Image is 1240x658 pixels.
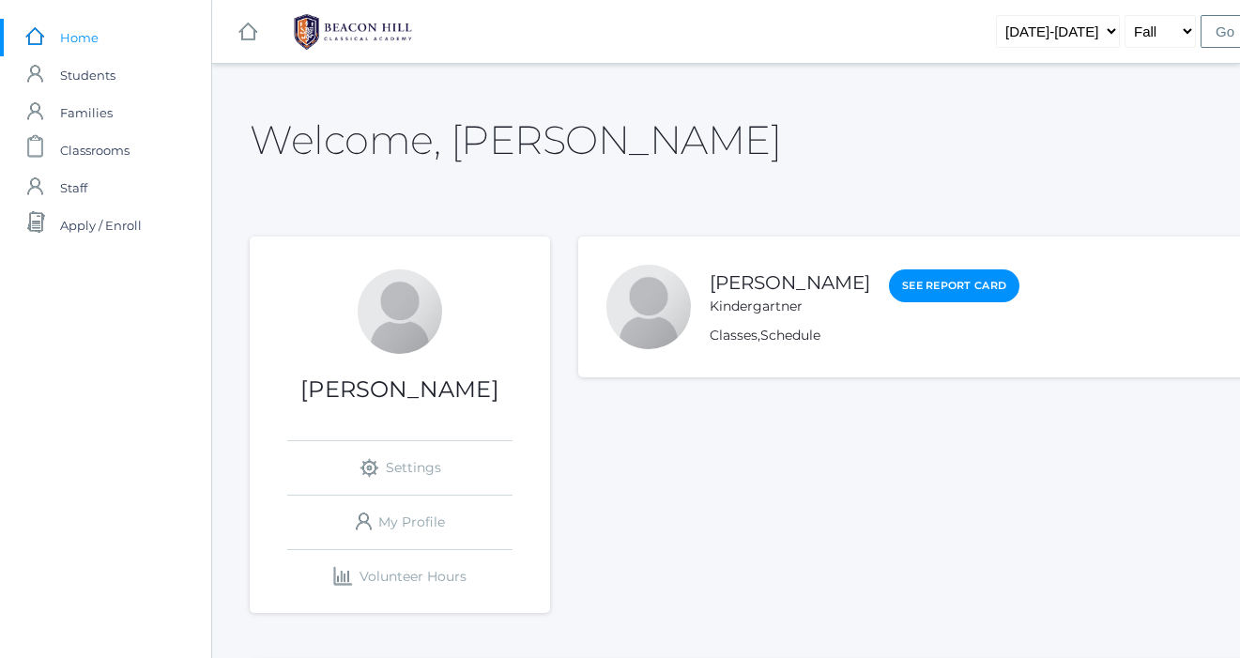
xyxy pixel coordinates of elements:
span: Students [60,56,115,94]
a: [PERSON_NAME] [710,271,870,294]
a: Classes [710,327,758,344]
span: Families [60,94,113,131]
div: Teddy Dahlstrom [606,265,691,349]
span: Apply / Enroll [60,207,142,244]
a: See Report Card [889,269,1019,302]
div: Julia Dahlstrom [358,269,442,354]
a: My Profile [287,496,513,549]
span: Staff [60,169,87,207]
div: Kindergartner [710,297,870,316]
h2: Welcome, [PERSON_NAME] [250,118,781,161]
span: Home [60,19,99,56]
a: Volunteer Hours [287,550,513,604]
a: Schedule [760,327,820,344]
a: Settings [287,441,513,495]
h1: [PERSON_NAME] [250,377,550,402]
div: , [710,326,1019,345]
img: 1_BHCALogos-05.png [283,8,423,55]
span: Classrooms [60,131,130,169]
